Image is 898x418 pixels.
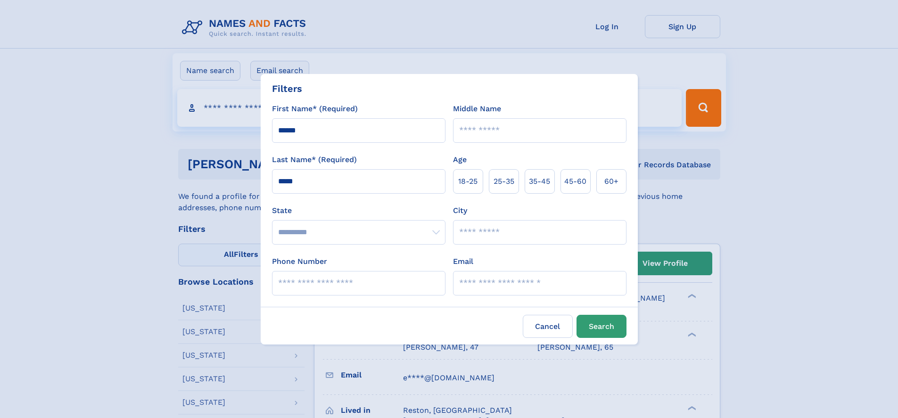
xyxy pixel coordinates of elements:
[458,176,478,187] span: 18‑25
[453,103,501,115] label: Middle Name
[604,176,618,187] span: 60+
[453,256,473,267] label: Email
[272,154,357,165] label: Last Name* (Required)
[453,205,467,216] label: City
[272,205,445,216] label: State
[272,103,358,115] label: First Name* (Required)
[523,315,573,338] label: Cancel
[564,176,586,187] span: 45‑60
[529,176,550,187] span: 35‑45
[577,315,626,338] button: Search
[272,82,302,96] div: Filters
[494,176,514,187] span: 25‑35
[272,256,327,267] label: Phone Number
[453,154,467,165] label: Age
